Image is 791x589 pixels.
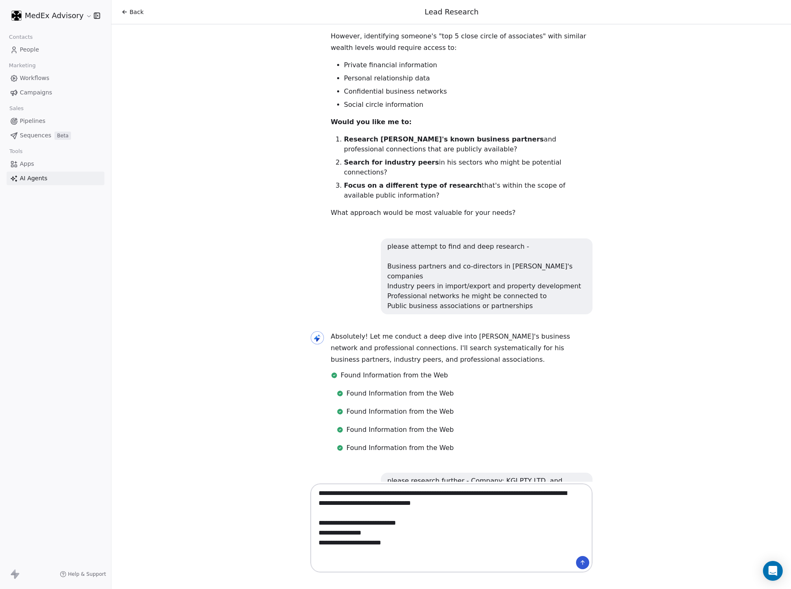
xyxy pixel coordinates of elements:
[54,132,71,140] span: Beta
[6,145,26,158] span: Tools
[68,571,106,577] span: Help & Support
[344,73,593,83] li: Personal relationship data
[344,100,593,110] li: Social circle information
[130,8,144,16] span: Back
[341,370,448,380] span: Found Information from the Web
[347,425,454,435] span: Found Information from the Web
[344,134,593,154] li: and professional connections that are publicly available?
[763,561,783,581] div: Open Intercom Messenger
[5,31,36,43] span: Contacts
[7,129,104,142] a: SequencesBeta
[12,11,21,21] img: MEDEX-rounded%20corners-white%20on%20black.png
[344,181,482,189] strong: Focus on a different type of research
[344,87,593,97] li: Confidential business networks
[20,88,52,97] span: Campaigns
[331,31,593,54] p: However, identifying someone's "top 5 close circle of associates" with similar wealth levels woul...
[7,71,104,85] a: Workflows
[20,117,45,125] span: Pipelines
[331,207,593,219] p: What approach would be most valuable for your needs?
[7,114,104,128] a: Pipelines
[20,160,34,168] span: Apps
[387,242,586,311] div: please attempt to find and deep research - Business partners and co-directors in [PERSON_NAME]'s ...
[60,571,106,577] a: Help & Support
[344,135,544,143] strong: Research [PERSON_NAME]'s known business partners
[10,9,88,23] button: MedEx Advisory
[387,476,586,496] div: please research further - Company: KGI PTY LTD, and associated business ie: sda ndis
[25,10,84,21] span: MedEx Advisory
[7,43,104,57] a: People
[331,331,593,365] p: Absolutely! Let me conduct a deep dive into [PERSON_NAME]'s business network and professional con...
[344,60,593,70] li: Private financial information
[425,7,479,16] span: Lead Research
[344,181,593,200] li: that's within the scope of available public information?
[20,174,47,183] span: AI Agents
[344,158,439,166] strong: Search for industry peers
[347,407,454,417] span: Found Information from the Web
[344,158,593,177] li: in his sectors who might be potential connections?
[331,118,412,126] strong: Would you like me to:
[20,45,39,54] span: People
[5,59,39,72] span: Marketing
[20,74,50,82] span: Workflows
[6,102,27,115] span: Sales
[7,157,104,171] a: Apps
[7,86,104,99] a: Campaigns
[20,131,51,140] span: Sequences
[347,443,454,453] span: Found Information from the Web
[7,172,104,185] a: AI Agents
[347,389,454,398] span: Found Information from the Web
